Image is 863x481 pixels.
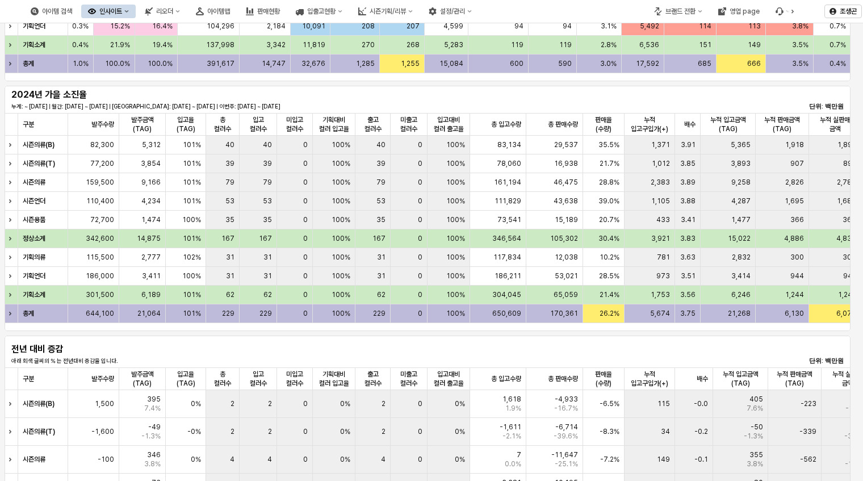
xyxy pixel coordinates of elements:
[86,234,114,243] span: 342,600
[86,290,114,299] span: 301,500
[5,267,19,285] div: Expand row
[497,140,521,149] span: 83,134
[183,290,201,299] span: 101%
[432,115,465,133] span: 입고대비 컬러 출고율
[73,59,89,68] span: 1.0%
[665,7,696,15] div: 브랜드 전환
[370,7,406,15] div: 시즌기획/리뷰
[401,59,420,68] span: 1,255
[362,40,375,49] span: 270
[446,215,465,224] span: 100%
[647,5,709,18] button: 브랜드 전환
[657,253,670,262] span: 781
[773,370,816,388] span: 누적 판매금액(TAG)
[5,36,19,54] div: Expand row
[23,235,45,242] strong: 정상소계
[418,159,422,168] span: 0
[510,59,523,68] span: 600
[698,59,711,68] span: 685
[182,271,201,281] span: 100%
[563,22,572,31] span: 94
[24,5,79,18] button: 아이템 검색
[376,178,386,187] span: 79
[72,22,89,31] span: 0.3%
[554,159,578,168] span: 16,938
[303,40,325,49] span: 11,819
[731,271,751,281] span: 3,414
[91,120,114,129] span: 발주수량
[23,60,34,68] strong: 총계
[681,215,696,224] span: 3.41
[170,370,201,388] span: 입고율(TAG)
[407,40,420,49] span: 268
[699,40,711,49] span: 151
[142,271,161,281] span: 3,411
[600,253,619,262] span: 10.2%
[225,215,234,224] span: 35
[837,140,856,149] span: 1,892
[732,253,751,262] span: 2,832
[830,40,846,49] span: 0.7%
[814,115,856,133] span: 누적 실판매 금액
[497,215,521,224] span: 73,541
[153,22,173,31] span: 16.4%
[263,253,272,262] span: 31
[5,304,19,323] div: Expand row
[837,196,856,206] span: 1,689
[377,253,386,262] span: 31
[5,173,19,191] div: Expand row
[360,370,386,388] span: 출고 컬러수
[317,370,350,388] span: 기획대비 컬러 입고율
[141,290,161,299] span: 6,189
[5,211,19,229] div: Expand row
[332,234,350,243] span: 100%
[731,159,751,168] span: 3,893
[263,178,272,187] span: 79
[23,141,55,149] strong: 시즌의류(B)
[317,115,350,133] span: 기획대비 컬러 입고율
[558,59,572,68] span: 590
[182,215,201,224] span: 100%
[5,446,19,473] div: Expand row
[23,160,55,168] strong: 시즌의류(T)
[376,159,386,168] span: 39
[599,271,619,281] span: 28.5%
[548,120,578,129] span: 총 판매수량
[360,115,386,133] span: 출고 컬러수
[601,59,617,68] span: 3.0%
[492,234,521,243] span: 346,564
[148,59,173,68] span: 100.0%
[639,40,659,49] span: 6,536
[372,234,386,243] span: 167
[5,248,19,266] div: Expand row
[843,253,856,262] span: 300
[494,178,521,187] span: 161,194
[183,159,201,168] span: 101%
[5,229,19,248] div: Expand row
[555,253,578,262] span: 12,038
[11,102,566,111] p: 누계: ~ [DATE] | 월간: [DATE] ~ [DATE] | [GEOGRAPHIC_DATA]: [DATE] ~ [DATE] | 이번주: [DATE] ~ [DATE]
[680,196,696,206] span: 3.88
[141,159,161,168] span: 3,854
[636,59,659,68] span: 17,592
[5,55,19,73] div: Expand row
[446,253,465,262] span: 100%
[830,59,846,68] span: 0.4%
[332,271,350,281] span: 100%
[301,59,325,68] span: 32,676
[137,234,161,243] span: 14,875
[90,140,114,149] span: 82,300
[555,271,578,281] span: 53,021
[629,370,670,388] span: 누적 입고구입가(+)
[656,271,670,281] span: 973
[600,159,619,168] span: 21.7%
[23,41,45,49] strong: 기획소계
[170,115,201,133] span: 입고율(TAG)
[511,40,523,49] span: 119
[491,374,521,383] span: 총 입고수량
[731,178,751,187] span: 9,258
[550,234,578,243] span: 105,302
[493,253,521,262] span: 117,834
[418,178,422,187] span: 0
